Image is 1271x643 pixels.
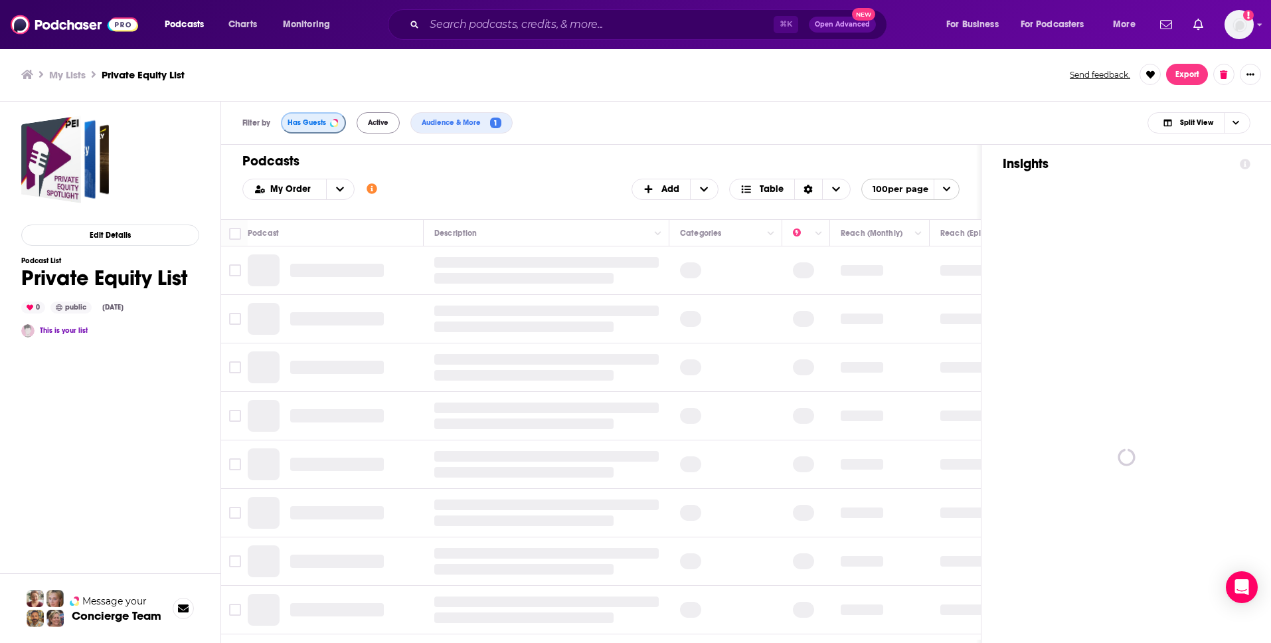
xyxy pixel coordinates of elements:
[27,590,44,607] img: Sydney Profile
[229,507,241,519] span: Toggle select row
[229,264,241,276] span: Toggle select row
[729,179,851,200] button: Choose View
[1066,69,1134,80] button: Send feedback.
[680,225,721,241] div: Categories
[434,225,477,241] div: Description
[229,361,241,373] span: Toggle select row
[1104,14,1152,35] button: open menu
[270,185,315,194] span: My Order
[102,68,185,81] h3: Private Equity List
[1113,15,1136,34] span: More
[940,225,1002,241] div: Reach (Episode)
[243,185,326,194] button: open menu
[1243,10,1254,21] svg: Add a profile image
[937,14,1015,35] button: open menu
[21,265,187,291] h1: Private Equity List
[946,15,999,34] span: For Business
[72,609,161,622] h3: Concierge Team
[288,119,326,126] span: Has Guests
[793,225,811,241] div: Power Score
[422,119,486,126] span: Audience & More
[242,179,355,200] h2: Choose List sort
[1166,64,1208,85] button: Export
[1226,571,1258,603] div: Open Intercom Messenger
[490,118,501,129] span: 1
[1155,13,1177,36] a: Show notifications dropdown
[852,8,876,21] span: New
[1225,10,1254,39] span: Logged in as AlyssaScarpaci
[40,326,88,335] a: This is your list
[248,225,279,241] div: Podcast
[661,185,679,194] span: Add
[367,183,377,195] a: Show additional information
[1003,155,1229,172] h1: Insights
[27,610,44,627] img: Jon Profile
[811,226,827,242] button: Column Actions
[763,226,779,242] button: Column Actions
[281,112,346,134] button: Has Guests
[50,302,92,314] div: public
[82,595,147,608] span: Message your
[21,302,45,314] div: 0
[229,458,241,470] span: Toggle select row
[400,9,900,40] div: Search podcasts, credits, & more...
[21,324,35,337] img: Alyssa
[1012,14,1104,35] button: open menu
[11,12,138,37] img: Podchaser - Follow, Share and Rate Podcasts
[410,112,513,134] button: Audience & More1
[1180,119,1213,126] span: Split View
[21,225,199,246] button: Edit Details
[229,410,241,422] span: Toggle select row
[229,604,241,616] span: Toggle select row
[283,15,330,34] span: Monitoring
[861,179,960,200] button: open menu
[49,68,86,81] a: My Lists
[155,14,221,35] button: open menu
[794,179,822,199] div: Sort Direction
[326,179,354,199] button: open menu
[220,14,265,35] a: Charts
[815,21,870,28] span: Open Advanced
[97,302,129,313] div: [DATE]
[760,185,784,194] span: Table
[21,256,187,265] h3: Podcast List
[841,225,902,241] div: Reach (Monthly)
[1147,112,1250,134] button: Choose View
[368,119,388,126] span: Active
[424,14,774,35] input: Search podcasts, credits, & more...
[21,116,109,203] a: Private Equity List
[165,15,204,34] span: Podcasts
[46,610,64,627] img: Barbara Profile
[1188,13,1209,36] a: Show notifications dropdown
[774,16,798,33] span: ⌘ K
[910,226,926,242] button: Column Actions
[242,118,270,128] h3: Filter by
[632,179,719,200] button: + Add
[862,179,928,199] span: 100 per page
[274,14,347,35] button: open menu
[650,226,666,242] button: Column Actions
[357,112,400,134] button: Active
[1225,10,1254,39] button: Show profile menu
[229,555,241,567] span: Toggle select row
[1021,15,1084,34] span: For Podcasters
[228,15,257,34] span: Charts
[1240,64,1261,85] button: Show More Button
[46,590,64,607] img: Jules Profile
[809,17,876,33] button: Open AdvancedNew
[229,313,241,325] span: Toggle select row
[1225,10,1254,39] img: User Profile
[242,153,949,169] h1: Podcasts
